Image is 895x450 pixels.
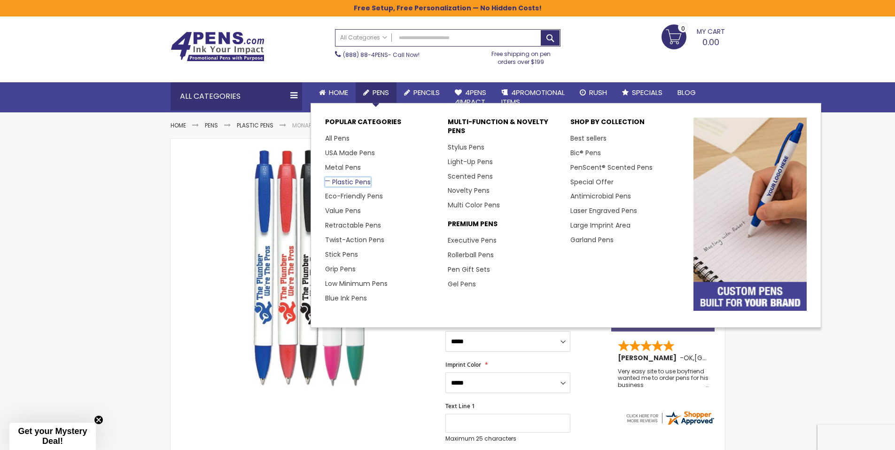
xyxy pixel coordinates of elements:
a: Rush [572,82,615,103]
span: Imprint Color [445,361,481,369]
p: Premium Pens [448,220,561,233]
a: Twist-Action Pens [325,235,384,245]
p: Maximum 25 characters [445,435,570,442]
span: Get your Mystery Deal! [18,426,87,446]
a: Antimicrobial Pens [570,191,631,201]
a: 4Pens4impact [447,82,494,113]
a: 4PROMOTIONALITEMS [494,82,572,113]
a: Light-Up Pens [448,157,493,166]
img: Monarch Ballpoint Wide Body Pen [189,147,433,391]
span: 4PROMOTIONAL ITEMS [501,87,565,107]
a: 0.00 0 [662,24,725,48]
a: Novelty Pens [448,186,490,195]
span: 4Pens 4impact [455,87,486,107]
span: 0 [681,24,685,33]
p: Shop By Collection [570,118,684,131]
span: Text Line 1 [445,402,475,410]
a: Executive Pens [448,236,497,245]
a: Pens [205,121,218,129]
a: Pens [356,82,397,103]
span: Rush [589,87,607,97]
a: Grip Pens [325,264,356,274]
a: Specials [615,82,670,103]
span: - , [680,353,763,363]
a: Plastic Pens [325,177,371,187]
li: Monarch Ballpoint Wide Body Pen [292,122,392,129]
span: [PERSON_NAME] [618,353,680,363]
a: Gel Pens [448,279,476,289]
a: Low Minimum Pens [325,279,388,288]
a: Plastic Pens [237,121,273,129]
a: Special Offer [570,177,614,187]
p: Popular Categories [325,118,438,131]
span: Specials [632,87,662,97]
a: Blog [670,82,703,103]
a: Metal Pens [325,163,361,172]
a: Home [171,121,186,129]
a: Stick Pens [325,250,358,259]
a: All Categories [335,30,392,45]
a: 4pens.com certificate URL [625,420,715,428]
a: Eco-Friendly Pens [325,191,383,201]
a: Pen Gift Sets [448,265,490,274]
a: Best sellers [570,134,607,143]
span: All Categories [340,34,387,41]
div: Free shipping on pen orders over $199 [482,47,560,65]
span: Pencils [413,87,440,97]
a: Value Pens [325,206,361,215]
a: USA Made Pens [325,148,375,158]
a: Garland Pens [570,235,614,245]
img: 4pens.com widget logo [625,410,715,426]
a: Multi Color Pens [448,200,500,210]
iframe: Google Customer Reviews [817,425,895,450]
img: 4Pens Custom Pens and Promotional Products [171,32,265,62]
span: OK [684,353,693,363]
a: Stylus Pens [448,142,484,152]
div: All Categories [171,82,302,111]
div: Very easy site to use boyfriend wanted me to order pens for his business [618,368,709,388]
span: 0.00 [702,36,719,48]
a: (888) 88-4PENS [343,51,388,59]
a: Bic® Pens [570,148,601,158]
a: Laser Engraved Pens [570,206,637,215]
span: Blog [677,87,696,97]
div: Get your Mystery Deal!Close teaser [9,423,96,450]
p: Multi-Function & Novelty Pens [448,118,561,140]
a: Scented Pens [448,172,493,181]
button: Close teaser [94,415,103,425]
a: PenScent® Scented Pens [570,163,653,172]
a: All Pens [325,134,350,143]
span: Pens [373,87,389,97]
a: Pencils [397,82,447,103]
a: Home [311,82,356,103]
a: Rollerball Pens [448,250,494,260]
span: - Call Now! [343,51,420,59]
a: Retractable Pens [325,221,381,230]
img: custom-pens [693,118,807,311]
span: Home [329,87,348,97]
a: Large Imprint Area [570,221,630,230]
span: [GEOGRAPHIC_DATA] [694,353,763,363]
a: Blue Ink Pens [325,293,367,303]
